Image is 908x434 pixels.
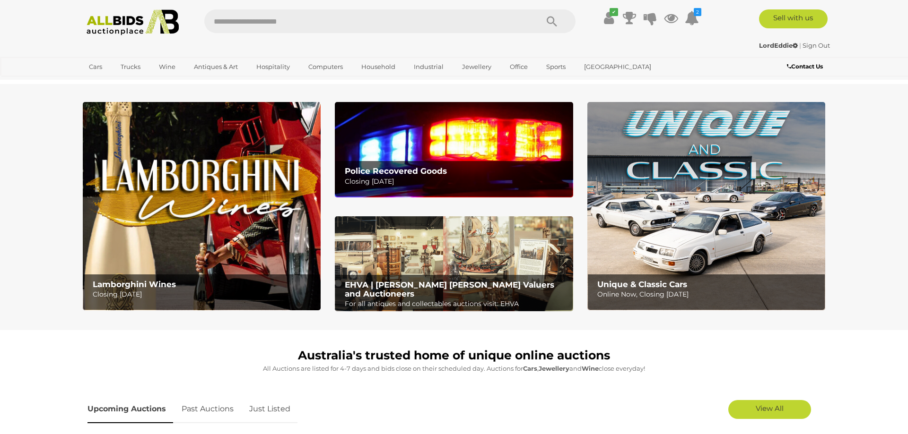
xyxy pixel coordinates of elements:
[759,42,799,49] a: LordEddie
[540,59,572,75] a: Sports
[756,404,784,413] span: View All
[539,365,569,372] strong: Jewellery
[242,395,297,423] a: Just Listed
[335,102,573,197] a: Police Recovered Goods Police Recovered Goods Closing [DATE]
[759,42,798,49] strong: LordEddie
[597,289,820,300] p: Online Now, Closing [DATE]
[114,59,147,75] a: Trucks
[582,365,599,372] strong: Wine
[787,63,823,70] b: Contact Us
[93,289,315,300] p: Closing [DATE]
[759,9,828,28] a: Sell with us
[803,42,830,49] a: Sign Out
[799,42,801,49] span: |
[83,59,108,75] a: Cars
[345,280,554,298] b: EHVA | [PERSON_NAME] [PERSON_NAME] Valuers and Auctioneers
[83,102,321,310] a: Lamborghini Wines Lamborghini Wines Closing [DATE]
[93,280,176,289] b: Lamborghini Wines
[787,61,825,72] a: Contact Us
[597,280,687,289] b: Unique & Classic Cars
[408,59,450,75] a: Industrial
[610,8,618,16] i: ✔
[153,59,182,75] a: Wine
[302,59,349,75] a: Computers
[587,102,825,310] img: Unique & Classic Cars
[83,102,321,310] img: Lamborghini Wines
[456,59,498,75] a: Jewellery
[355,59,402,75] a: Household
[175,395,241,423] a: Past Auctions
[87,395,173,423] a: Upcoming Auctions
[694,8,701,16] i: 2
[587,102,825,310] a: Unique & Classic Cars Unique & Classic Cars Online Now, Closing [DATE]
[87,349,821,362] h1: Australia's trusted home of unique online auctions
[81,9,184,35] img: Allbids.com.au
[728,400,811,419] a: View All
[250,59,296,75] a: Hospitality
[188,59,244,75] a: Antiques & Art
[335,102,573,197] img: Police Recovered Goods
[345,176,567,187] p: Closing [DATE]
[528,9,576,33] button: Search
[335,216,573,312] img: EHVA | Evans Hastings Valuers and Auctioneers
[345,166,447,176] b: Police Recovered Goods
[578,59,657,75] a: [GEOGRAPHIC_DATA]
[87,363,821,374] p: All Auctions are listed for 4-7 days and bids close on their scheduled day. Auctions for , and cl...
[523,365,537,372] strong: Cars
[504,59,534,75] a: Office
[602,9,616,26] a: ✔
[345,298,567,310] p: For all antiques and collectables auctions visit: EHVA
[685,9,699,26] a: 2
[335,216,573,312] a: EHVA | Evans Hastings Valuers and Auctioneers EHVA | [PERSON_NAME] [PERSON_NAME] Valuers and Auct...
